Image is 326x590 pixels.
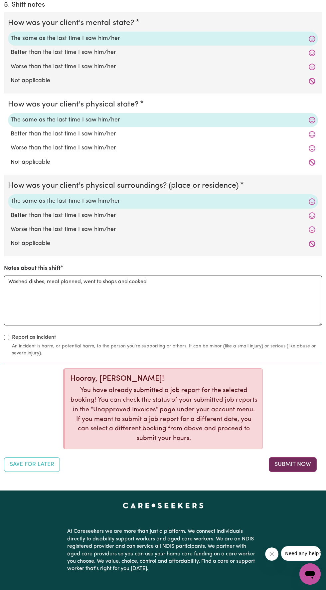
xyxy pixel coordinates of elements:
textarea: Washed dishes, meal planned, went to shops and cooked [4,276,322,325]
label: Better than the last time I saw him/her [11,130,315,138]
label: Not applicable [11,239,315,248]
button: Submit your job report [269,457,317,472]
iframe: Close message [265,547,278,561]
iframe: Button to launch messaging window [299,563,321,585]
label: The same as the last time I saw him/her [11,197,315,206]
div: Hooray, [PERSON_NAME]! [70,374,257,383]
button: Save your job report [4,457,60,472]
p: You have already submitted a job report for the selected booking! You can check the status of you... [70,386,257,444]
p: At Careseekers we are more than just a platform. We connect individuals directly to disability su... [67,525,259,575]
label: The same as the last time I saw him/her [11,116,315,124]
label: Notes about this shift [4,264,61,273]
a: Careseekers home page [123,502,204,508]
label: Worse than the last time I saw him/her [11,144,315,152]
label: Worse than the last time I saw him/her [11,63,315,71]
span: Need any help? [4,5,40,10]
label: The same as the last time I saw him/her [11,34,315,43]
legend: How was your client's physical surroundings? (place or residence) [8,180,241,192]
label: Better than the last time I saw him/her [11,48,315,57]
label: Report as Incident [12,333,56,341]
legend: How was your client's mental state? [8,17,137,29]
legend: How was your client's physical state? [8,99,141,110]
label: Not applicable [11,158,315,167]
h2: 5. Shift notes [4,1,322,9]
label: Worse than the last time I saw him/her [11,225,315,234]
iframe: Message from company [281,546,321,561]
small: An incident is harm, or potential harm, to the person you're supporting or others. It can be mino... [12,343,322,357]
label: Not applicable [11,77,315,85]
label: Better than the last time I saw him/her [11,211,315,220]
